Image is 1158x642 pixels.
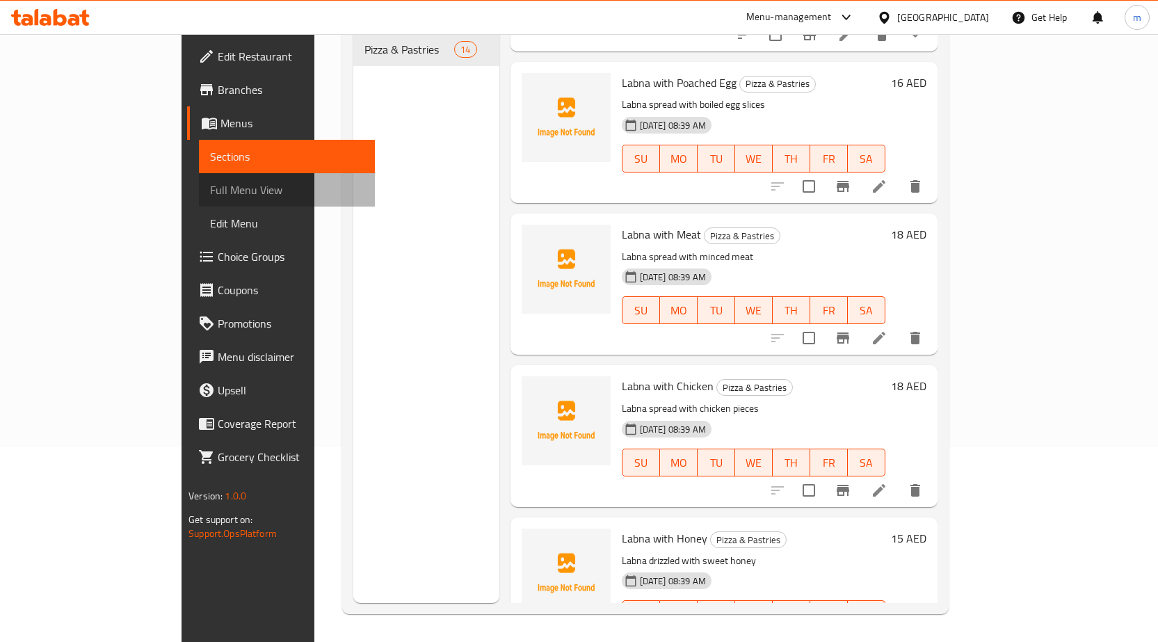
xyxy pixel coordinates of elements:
[891,73,926,93] h6: 16 AED
[666,453,692,473] span: MO
[628,300,654,321] span: SU
[188,511,252,529] span: Get support on:
[187,106,375,140] a: Menus
[703,453,730,473] span: TU
[853,300,880,321] span: SA
[622,145,660,172] button: SU
[773,449,810,476] button: TH
[218,449,364,465] span: Grocery Checklist
[660,449,698,476] button: MO
[711,532,786,548] span: Pizza & Pastries
[816,300,842,321] span: FR
[826,170,860,203] button: Branch-specific-item
[622,296,660,324] button: SU
[634,119,711,132] span: [DATE] 08:39 AM
[188,487,223,505] span: Version:
[897,10,989,25] div: [GEOGRAPHIC_DATA]
[891,376,926,396] h6: 18 AED
[778,149,805,169] span: TH
[199,207,375,240] a: Edit Menu
[826,321,860,355] button: Branch-specific-item
[218,81,364,98] span: Branches
[622,552,885,570] p: Labna drizzled with sweet honey
[871,330,887,346] a: Edit menu item
[187,73,375,106] a: Branches
[634,271,711,284] span: [DATE] 08:39 AM
[187,307,375,340] a: Promotions
[810,145,848,172] button: FR
[622,96,885,113] p: Labna spread with boiled egg slices
[622,72,737,93] span: Labna with Poached Egg
[746,9,832,26] div: Menu-management
[794,172,823,201] span: Select to update
[848,296,885,324] button: SA
[704,227,780,244] div: Pizza & Pastries
[810,296,848,324] button: FR
[218,248,364,265] span: Choice Groups
[622,528,707,549] span: Labna with Honey
[816,453,842,473] span: FR
[660,145,698,172] button: MO
[220,115,364,131] span: Menus
[187,40,375,73] a: Edit Restaurant
[773,600,810,628] button: TH
[210,215,364,232] span: Edit Menu
[187,240,375,273] a: Choice Groups
[187,273,375,307] a: Coupons
[810,600,848,628] button: FR
[773,145,810,172] button: TH
[741,149,767,169] span: WE
[899,474,932,507] button: delete
[187,374,375,407] a: Upsell
[210,182,364,198] span: Full Menu View
[794,476,823,505] span: Select to update
[364,41,455,58] span: Pizza & Pastries
[187,340,375,374] a: Menu disclaimer
[622,600,660,628] button: SU
[622,449,660,476] button: SU
[188,524,277,543] a: Support.OpsPlatform
[522,73,611,162] img: Labna with Poached Egg
[455,43,476,56] span: 14
[703,149,730,169] span: TU
[218,315,364,332] span: Promotions
[353,27,499,72] nav: Menu sections
[218,48,364,65] span: Edit Restaurant
[698,600,735,628] button: TU
[810,449,848,476] button: FR
[891,225,926,244] h6: 18 AED
[187,440,375,474] a: Grocery Checklist
[853,149,880,169] span: SA
[199,173,375,207] a: Full Menu View
[698,449,735,476] button: TU
[522,225,611,314] img: Labna with Meat
[778,453,805,473] span: TH
[778,300,805,321] span: TH
[816,149,842,169] span: FR
[705,228,780,244] span: Pizza & Pastries
[794,323,823,353] span: Select to update
[703,300,730,321] span: TU
[210,148,364,165] span: Sections
[622,248,885,266] p: Labna spread with minced meat
[666,149,692,169] span: MO
[853,453,880,473] span: SA
[622,400,885,417] p: Labna spread with chicken pieces
[353,33,499,66] div: Pizza & Pastries14
[199,140,375,173] a: Sections
[899,321,932,355] button: delete
[634,575,711,588] span: [DATE] 08:39 AM
[716,379,793,396] div: Pizza & Pastries
[698,145,735,172] button: TU
[735,600,773,628] button: WE
[666,300,692,321] span: MO
[891,529,926,548] h6: 15 AED
[628,149,654,169] span: SU
[522,376,611,465] img: Labna with Chicken
[698,296,735,324] button: TU
[225,487,246,505] span: 1.0.0
[218,282,364,298] span: Coupons
[739,76,816,93] div: Pizza & Pastries
[735,296,773,324] button: WE
[735,449,773,476] button: WE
